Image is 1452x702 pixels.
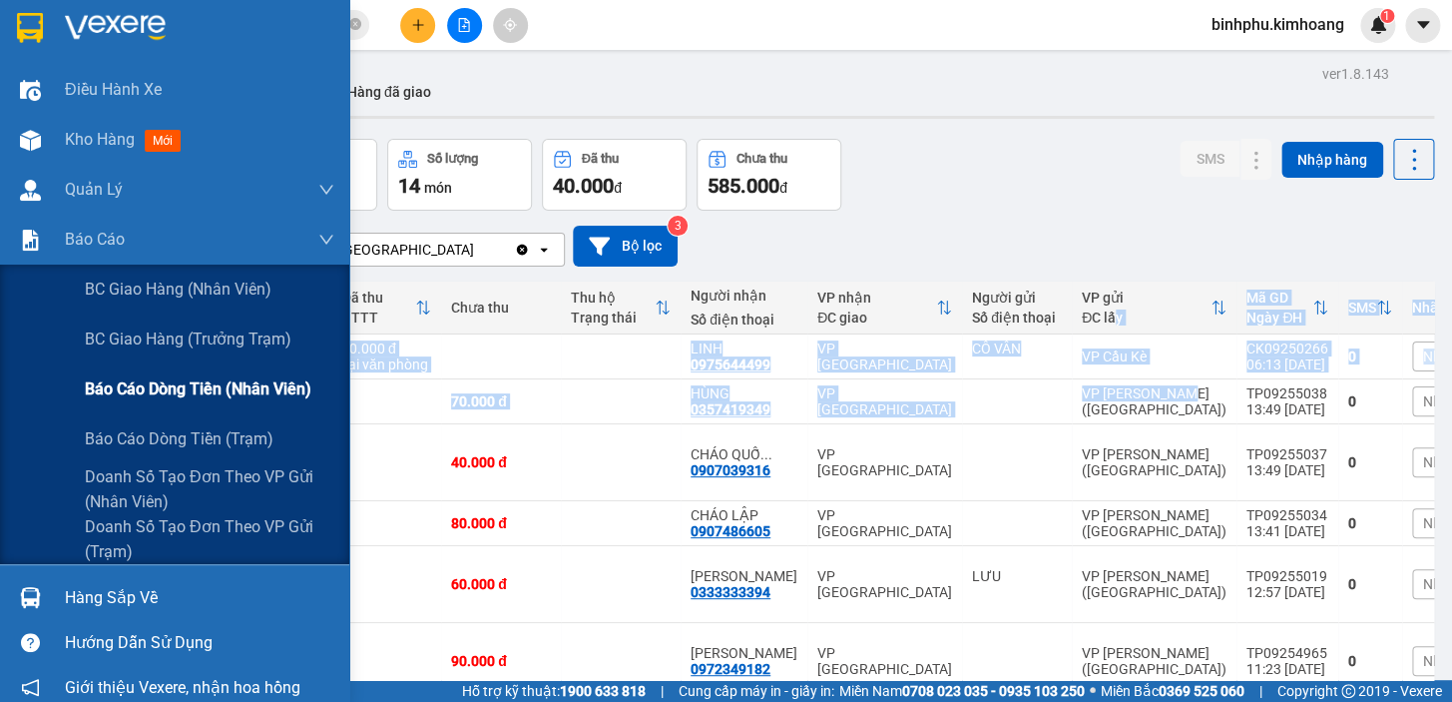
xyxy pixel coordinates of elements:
[85,327,291,351] span: BC giao hàng (trưởng trạm)
[514,242,530,258] svg: Clear value
[1159,683,1244,699] strong: 0369 525 060
[427,152,478,166] div: Số lượng
[560,683,646,699] strong: 1900 633 818
[85,426,273,451] span: Báo cáo dòng tiền (trạm)
[1348,393,1392,409] div: 0
[1072,282,1236,335] th: Toggle SortBy
[318,182,334,198] span: down
[20,180,41,201] img: warehouse-icon
[20,587,41,608] img: warehouse-icon
[1082,568,1226,600] div: VP [PERSON_NAME] ([GEOGRAPHIC_DATA])
[341,356,431,372] div: Tại văn phòng
[1322,63,1389,85] div: ver 1.8.143
[503,18,517,32] span: aim
[902,683,1085,699] strong: 0708 023 035 - 0935 103 250
[691,661,770,677] div: 0972349182
[679,680,834,702] span: Cung cấp máy in - giấy in:
[1246,661,1328,677] div: 11:23 [DATE]
[817,310,936,326] div: ĐC giao
[972,310,1062,326] div: Số điện thoại
[1380,9,1394,23] sup: 1
[1348,653,1392,669] div: 0
[1246,462,1328,478] div: 13:49 [DATE]
[691,584,770,600] div: 0333333394
[817,507,952,539] div: VP [GEOGRAPHIC_DATA]
[691,523,770,539] div: 0907486605
[1246,356,1328,372] div: 06:13 [DATE]
[400,8,435,43] button: plus
[1348,300,1376,316] div: SMS
[457,18,471,32] span: file-add
[20,80,41,101] img: warehouse-icon
[447,8,482,43] button: file-add
[411,18,425,32] span: plus
[760,446,772,462] span: ...
[691,356,770,372] div: 0975644499
[89,138,100,160] span: 0
[1082,446,1226,478] div: VP [PERSON_NAME] ([GEOGRAPHIC_DATA])
[1082,385,1226,417] div: VP [PERSON_NAME] ([GEOGRAPHIC_DATA])
[1246,568,1328,584] div: TP09255019
[20,230,41,251] img: solution-icon
[1082,310,1210,326] div: ĐC lấy
[779,180,787,196] span: đ
[65,675,300,700] span: Giới thiệu Vexere, nhận hoa hồng
[691,288,797,304] div: Người nhận
[1082,290,1210,306] div: VP gửi
[1082,349,1226,364] div: VP Cầu Kè
[817,568,952,600] div: VP [GEOGRAPHIC_DATA]
[65,130,135,149] span: Kho hàng
[1405,8,1440,43] button: caret-down
[1246,645,1328,661] div: TP09254965
[573,226,678,267] button: Bộ lọc
[972,568,1062,584] div: LƯU
[17,13,43,43] img: logo-vxr
[1369,16,1387,34] img: icon-new-feature
[817,290,936,306] div: VP nhận
[1259,680,1262,702] span: |
[817,385,952,417] div: VP [GEOGRAPHIC_DATA]
[1196,12,1360,37] span: binhphu.kimhoang
[318,232,334,248] span: down
[542,139,687,211] button: Đã thu40.000đ
[1281,142,1383,178] button: Nhập hàng
[708,174,779,198] span: 585.000
[85,277,271,302] span: BC giao hàng (nhân viên)
[1348,349,1392,364] div: 0
[972,341,1062,356] div: CÔ VÂN
[972,290,1062,306] div: Người gửi
[451,653,551,669] div: 90.000 đ
[691,568,797,584] div: ANH KHANH
[571,290,655,306] div: Thu hộ
[451,393,551,409] div: 70.000 đ
[1082,507,1226,539] div: VP [PERSON_NAME] ([GEOGRAPHIC_DATA])
[1341,684,1355,698] span: copyright
[807,282,962,335] th: Toggle SortBy
[817,446,952,478] div: VP [GEOGRAPHIC_DATA]
[1246,507,1328,523] div: TP09255034
[691,645,797,661] div: ANH HIỀN
[691,446,797,462] div: CHÁO QUỐC ANH
[318,240,474,260] div: VP [GEOGRAPHIC_DATA]
[1246,310,1312,326] div: Ngày ĐH
[85,514,334,564] span: Doanh số tạo đơn theo VP gửi (trạm)
[331,68,447,116] button: Hàng đã giao
[65,628,334,658] div: Hướng dẫn sử dụng
[1414,16,1432,34] span: caret-down
[1383,9,1390,23] span: 1
[668,216,688,236] sup: 3
[65,177,123,202] span: Quản Lý
[1236,282,1338,335] th: Toggle SortBy
[387,139,532,211] button: Số lượng14món
[341,310,415,326] div: HTTT
[451,454,551,470] div: 40.000 đ
[1246,523,1328,539] div: 13:41 [DATE]
[21,678,40,697] span: notification
[8,89,159,108] span: 0906256720 -
[614,180,622,196] span: đ
[553,174,614,198] span: 40.000
[1090,687,1096,695] span: ⚪️
[41,39,252,58] span: VP [GEOGRAPHIC_DATA] -
[145,130,181,152] span: mới
[839,680,1085,702] span: Miền Nam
